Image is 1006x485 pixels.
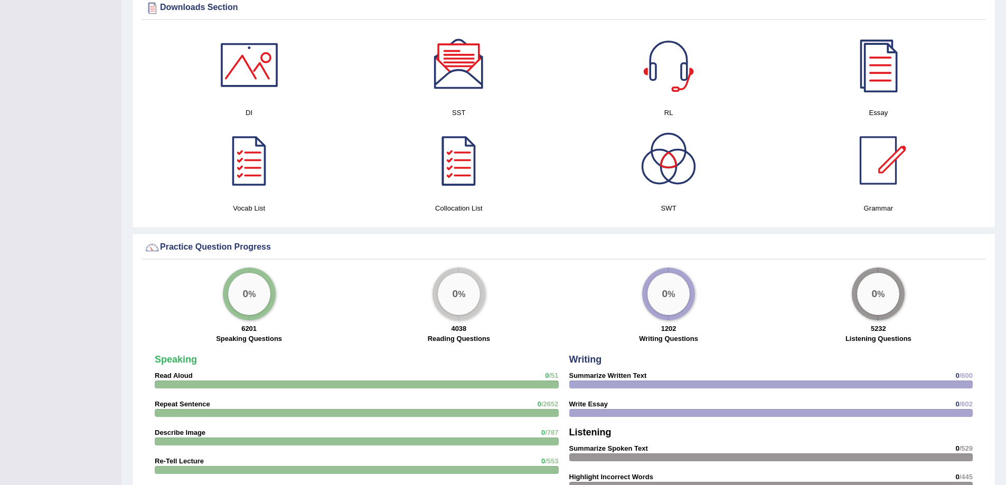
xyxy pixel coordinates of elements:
[871,325,886,332] strong: 5232
[541,457,545,465] span: 0
[960,444,973,452] span: /529
[242,288,248,300] big: 0
[545,372,549,379] span: 0
[569,372,647,379] strong: Summarize Written Text
[155,457,204,465] strong: Re-Tell Lecture
[872,288,878,300] big: 0
[155,400,210,408] strong: Repeat Sentence
[569,473,653,481] strong: Highlight Incorrect Words
[569,107,768,118] h4: RL
[216,334,282,344] label: Speaking Questions
[549,372,558,379] span: /51
[960,473,973,481] span: /445
[955,400,959,408] span: 0
[857,273,899,315] div: %
[955,444,959,452] span: 0
[779,107,978,118] h4: Essay
[149,107,349,118] h4: DI
[955,372,959,379] span: 0
[661,325,676,332] strong: 1202
[639,334,698,344] label: Writing Questions
[155,354,197,365] strong: Speaking
[960,400,973,408] span: /602
[541,400,559,408] span: /2652
[569,427,612,438] strong: Listening
[960,372,973,379] span: /600
[452,288,458,300] big: 0
[569,354,602,365] strong: Writing
[541,429,545,436] span: 0
[545,457,558,465] span: /553
[155,429,205,436] strong: Describe Image
[359,107,558,118] h4: SST
[662,288,668,300] big: 0
[359,203,558,214] h4: Collocation List
[155,372,193,379] strong: Read Aloud
[438,273,480,315] div: %
[428,334,490,344] label: Reading Questions
[569,400,608,408] strong: Write Essay
[569,203,768,214] h4: SWT
[228,273,270,315] div: %
[538,400,541,408] span: 0
[955,473,959,481] span: 0
[545,429,558,436] span: /787
[149,203,349,214] h4: Vocab List
[845,334,911,344] label: Listening Questions
[647,273,690,315] div: %
[241,325,257,332] strong: 6201
[451,325,466,332] strong: 4038
[144,240,983,255] div: Practice Question Progress
[779,203,978,214] h4: Grammar
[569,444,648,452] strong: Summarize Spoken Text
